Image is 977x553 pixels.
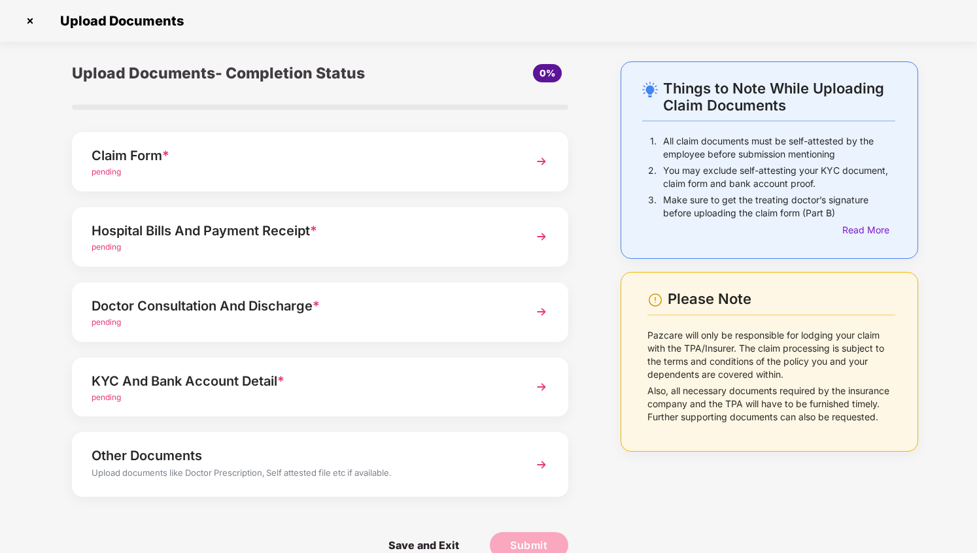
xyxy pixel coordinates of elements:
p: You may exclude self-attesting your KYC document, claim form and bank account proof. [663,164,895,190]
span: pending [92,167,121,176]
div: Read More [842,223,895,237]
div: Claim Form [92,145,511,166]
img: svg+xml;base64,PHN2ZyBpZD0iTmV4dCIgeG1sbnM9Imh0dHA6Ly93d3cudzMub3JnLzIwMDAvc3ZnIiB3aWR0aD0iMzYiIG... [530,225,553,248]
p: Also, all necessary documents required by the insurance company and the TPA will have to be furni... [647,384,895,424]
img: svg+xml;base64,PHN2ZyBpZD0iQ3Jvc3MtMzJ4MzIiIHhtbG5zPSJodHRwOi8vd3d3LnczLm9yZy8yMDAwL3N2ZyIgd2lkdG... [20,10,41,31]
span: Upload Documents [47,13,190,29]
img: svg+xml;base64,PHN2ZyBpZD0iTmV4dCIgeG1sbnM9Imh0dHA6Ly93d3cudzMub3JnLzIwMDAvc3ZnIiB3aWR0aD0iMzYiIG... [530,375,553,399]
div: Other Documents [92,445,511,466]
img: svg+xml;base64,PHN2ZyB4bWxucz0iaHR0cDovL3d3dy53My5vcmcvMjAwMC9zdmciIHdpZHRoPSIyNC4wOTMiIGhlaWdodD... [642,82,658,97]
div: Doctor Consultation And Discharge [92,295,511,316]
div: KYC And Bank Account Detail [92,371,511,392]
span: pending [92,317,121,327]
img: svg+xml;base64,PHN2ZyBpZD0iTmV4dCIgeG1sbnM9Imh0dHA6Ly93d3cudzMub3JnLzIwMDAvc3ZnIiB3aWR0aD0iMzYiIG... [530,453,553,477]
p: 1. [650,135,657,161]
div: Hospital Bills And Payment Receipt [92,220,511,241]
img: svg+xml;base64,PHN2ZyBpZD0iTmV4dCIgeG1sbnM9Imh0dHA6Ly93d3cudzMub3JnLzIwMDAvc3ZnIiB3aWR0aD0iMzYiIG... [530,300,553,324]
p: Pazcare will only be responsible for lodging your claim with the TPA/Insurer. The claim processin... [647,329,895,381]
span: 0% [540,67,555,78]
div: Please Note [668,290,895,308]
p: 3. [648,193,657,220]
div: Upload Documents- Completion Status [72,61,403,85]
p: Make sure to get the treating doctor’s signature before uploading the claim form (Part B) [663,193,895,220]
p: All claim documents must be self-attested by the employee before submission mentioning [663,135,895,161]
div: Upload documents like Doctor Prescription, Self attested file etc if available. [92,466,511,483]
div: Things to Note While Uploading Claim Documents [663,80,895,114]
span: pending [92,242,121,252]
img: svg+xml;base64,PHN2ZyBpZD0iV2FybmluZ18tXzI0eDI0IiBkYXRhLW5hbWU9Ildhcm5pbmcgLSAyNHgyNCIgeG1sbnM9Im... [647,292,663,308]
img: svg+xml;base64,PHN2ZyBpZD0iTmV4dCIgeG1sbnM9Imh0dHA6Ly93d3cudzMub3JnLzIwMDAvc3ZnIiB3aWR0aD0iMzYiIG... [530,150,553,173]
span: pending [92,392,121,402]
p: 2. [648,164,657,190]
